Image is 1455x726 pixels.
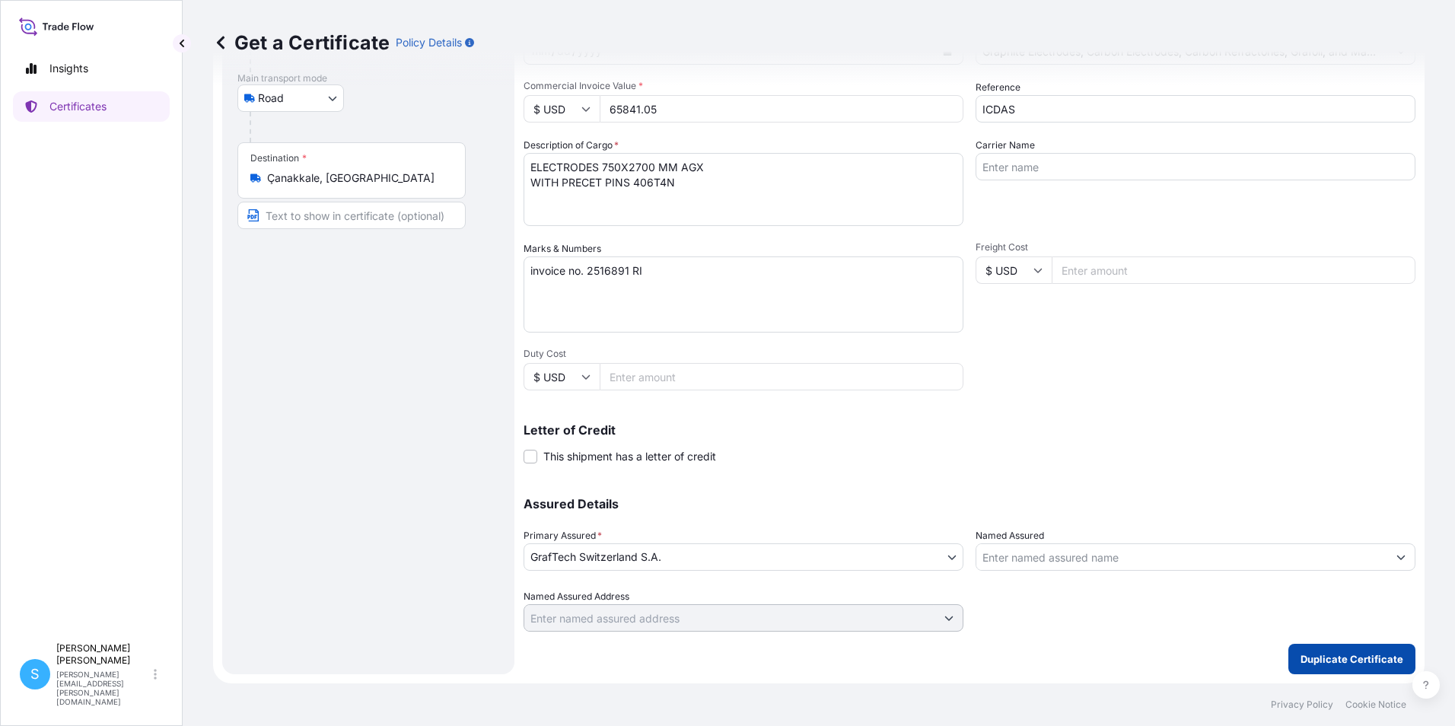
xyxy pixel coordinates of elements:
[56,642,151,667] p: [PERSON_NAME] [PERSON_NAME]
[1387,543,1415,571] button: Show suggestions
[524,528,602,543] span: Primary Assured
[524,80,963,92] span: Commercial Invoice Value
[600,95,963,123] input: Enter amount
[524,153,963,226] textarea: ELECTRODES 750X2700 MM AGX WITH PRECET PINS 406T4N
[237,84,344,112] button: Select transport
[524,589,629,604] label: Named Assured Address
[1052,256,1415,284] input: Enter amount
[530,549,661,565] span: GrafTech Switzerland S.A.
[524,498,1415,510] p: Assured Details
[976,138,1035,153] label: Carrier Name
[524,256,963,333] textarea: invoice no. 2516887 RI
[976,528,1044,543] label: Named Assured
[1288,644,1415,674] button: Duplicate Certificate
[935,604,963,632] button: Show suggestions
[976,543,1387,571] input: Assured Name
[976,80,1020,95] label: Reference
[213,30,390,55] p: Get a Certificate
[1345,699,1406,711] a: Cookie Notice
[258,91,284,106] span: Road
[600,363,963,390] input: Enter amount
[396,35,462,50] p: Policy Details
[976,241,1415,253] span: Freight Cost
[30,667,40,682] span: S
[13,53,170,84] a: Insights
[237,202,466,229] input: Text to appear on certificate
[524,241,601,256] label: Marks & Numbers
[976,95,1415,123] input: Enter booking reference
[49,61,88,76] p: Insights
[267,170,447,186] input: Destination
[49,99,107,114] p: Certificates
[1271,699,1333,711] a: Privacy Policy
[13,91,170,122] a: Certificates
[1301,651,1403,667] p: Duplicate Certificate
[976,153,1415,180] input: Enter name
[524,138,619,153] label: Description of Cargo
[543,449,716,464] span: This shipment has a letter of credit
[524,604,935,632] input: Named Assured Address
[250,152,307,164] div: Destination
[524,348,963,360] span: Duty Cost
[56,670,151,706] p: [PERSON_NAME][EMAIL_ADDRESS][PERSON_NAME][DOMAIN_NAME]
[524,543,963,571] button: GrafTech Switzerland S.A.
[524,424,1415,436] p: Letter of Credit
